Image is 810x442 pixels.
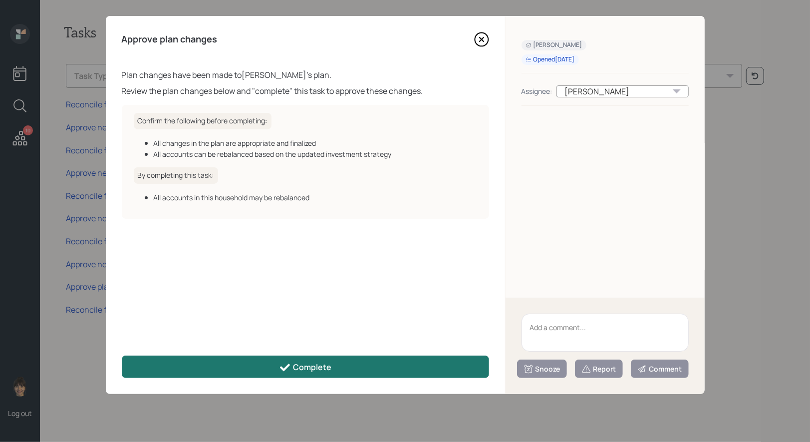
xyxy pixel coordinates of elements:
[154,138,477,148] div: All changes in the plan are appropriate and finalized
[526,55,575,64] div: Opened [DATE]
[122,34,218,45] h4: Approve plan changes
[522,86,552,96] div: Assignee:
[122,356,489,378] button: Complete
[134,113,271,129] h6: Confirm the following before completing:
[556,85,689,97] div: [PERSON_NAME]
[575,360,623,378] button: Report
[581,364,616,374] div: Report
[279,362,331,374] div: Complete
[526,41,582,49] div: [PERSON_NAME]
[637,364,682,374] div: Comment
[631,360,689,378] button: Comment
[122,85,489,97] div: Review the plan changes below and "complete" this task to approve these changes.
[154,149,477,159] div: All accounts can be rebalanced based on the updated investment strategy
[134,167,218,184] h6: By completing this task:
[524,364,560,374] div: Snooze
[517,360,567,378] button: Snooze
[122,69,489,81] div: Plan changes have been made to [PERSON_NAME] 's plan.
[154,192,477,203] div: All accounts in this household may be rebalanced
